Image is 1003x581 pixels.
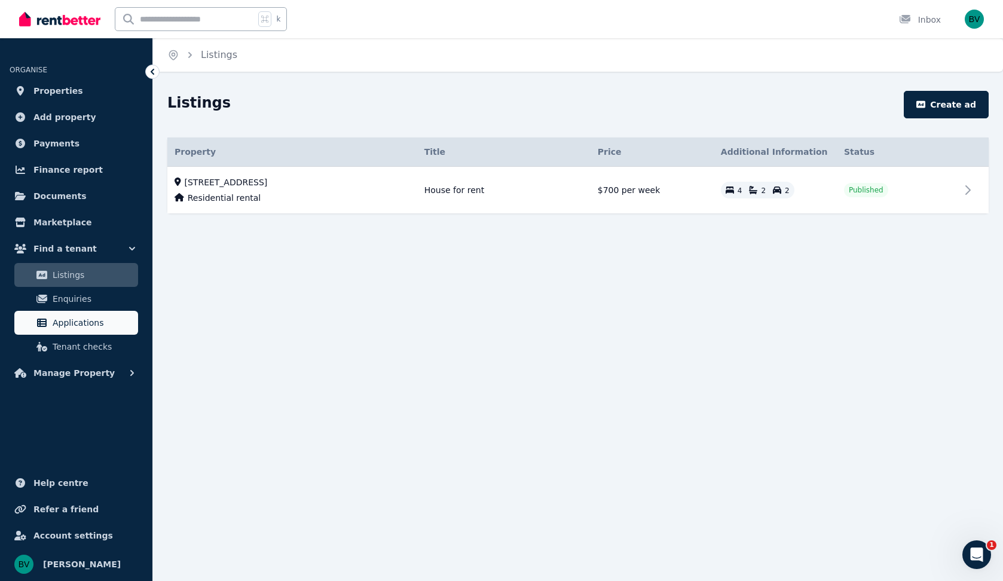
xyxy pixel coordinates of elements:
span: Refer a friend [33,502,99,516]
a: Refer a friend [10,497,143,521]
th: Price [591,137,714,167]
a: Documents [10,184,143,208]
a: Applications [14,311,138,335]
span: Find a tenant [33,241,97,256]
span: Enquiries [53,292,133,306]
a: Enquiries [14,287,138,311]
span: Documents [33,189,87,203]
img: Benmon Mammen Varghese [14,555,33,574]
tr: [STREET_ADDRESS]Residential rentalHouse for rent$700 per week422Published [167,167,989,214]
iframe: Intercom live chat [962,540,991,569]
a: Help centre [10,471,143,495]
h1: Listings [167,93,231,112]
span: Account settings [33,528,113,543]
td: $700 per week [591,167,714,214]
span: Residential rental [188,192,261,204]
a: Payments [10,132,143,155]
span: 2 [761,186,766,195]
div: Inbox [899,14,941,26]
span: Listings [53,268,133,282]
span: k [276,14,280,24]
span: Title [424,146,445,158]
span: Listings [201,48,237,62]
th: Property [167,137,417,167]
a: Properties [10,79,143,103]
a: Account settings [10,524,143,548]
a: Marketplace [10,210,143,234]
button: Manage Property [10,361,143,385]
nav: Breadcrumb [153,38,252,72]
span: Tenant checks [53,340,133,354]
span: Published [849,185,883,195]
img: Benmon Mammen Varghese [965,10,984,29]
span: 4 [738,186,742,195]
span: House for rent [424,184,484,196]
a: Finance report [10,158,143,182]
button: Create ad [904,91,989,118]
span: Manage Property [33,366,115,380]
a: Tenant checks [14,335,138,359]
span: [STREET_ADDRESS] [185,176,268,188]
span: [PERSON_NAME] [43,557,121,571]
span: Properties [33,84,83,98]
a: Add property [10,105,143,129]
span: ORGANISE [10,66,47,74]
span: Help centre [33,476,88,490]
a: Listings [14,263,138,287]
span: Add property [33,110,96,124]
span: 1 [987,540,996,550]
img: RentBetter [19,10,100,28]
th: Status [837,137,960,167]
span: Finance report [33,163,103,177]
span: Applications [53,316,133,330]
span: Payments [33,136,79,151]
th: Additional Information [714,137,837,167]
span: 2 [785,186,790,195]
span: Marketplace [33,215,91,230]
button: Find a tenant [10,237,143,261]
